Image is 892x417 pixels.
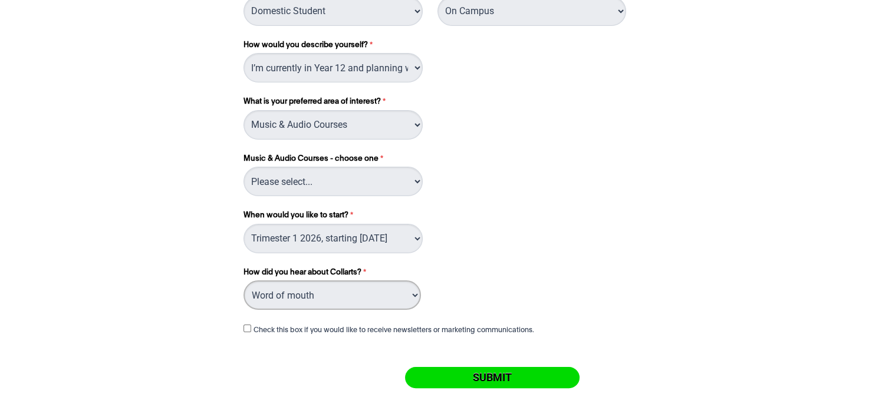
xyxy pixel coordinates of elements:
select: Music & Audio Courses - choose one [243,167,423,196]
label: What is your preferred area of interest? [243,96,426,110]
select: When would you like to start? [243,224,423,253]
label: Music & Audio Courses - choose one [243,153,426,167]
select: What is your preferred area of interest? [243,110,423,140]
input: Submit [405,367,580,388]
select: How did you hear about Collarts? [243,280,421,310]
label: How did you hear about Collarts? [243,267,369,281]
label: Check this box if you would like to receive newsletters or marketing communications. [254,326,534,335]
select: How would you describe yourself? [243,53,423,82]
label: How would you describe yourself? [243,39,426,54]
label: When would you like to start? [243,210,426,224]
